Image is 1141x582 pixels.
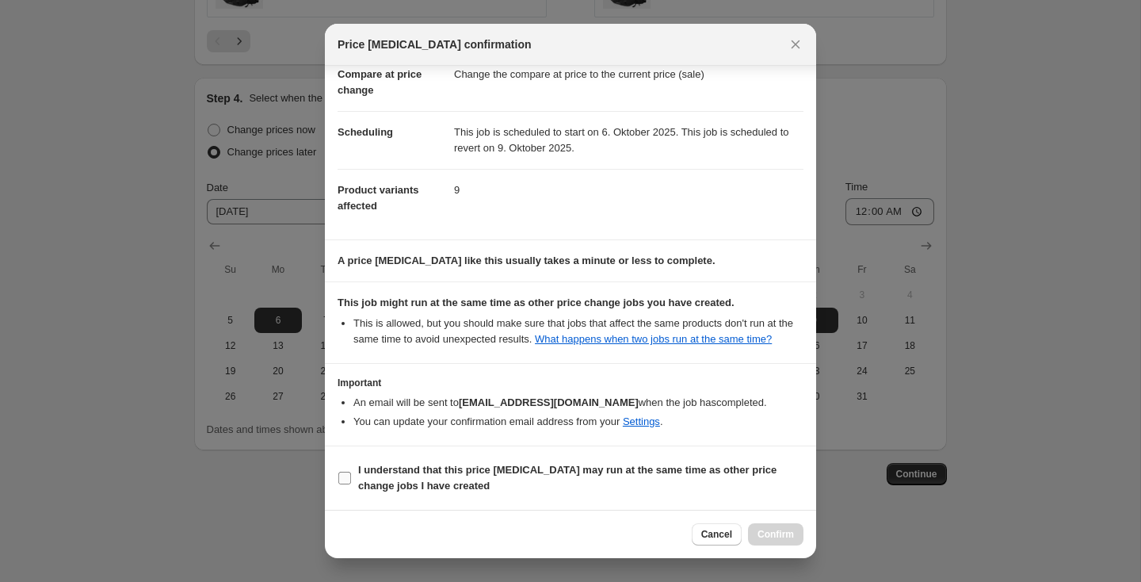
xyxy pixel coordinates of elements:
[353,414,803,430] li: You can update your confirmation email address from your .
[338,297,735,308] b: This job might run at the same time as other price change jobs you have created.
[358,464,777,492] b: I understand that this price [MEDICAL_DATA] may run at the same time as other price change jobs I...
[338,126,393,138] span: Scheduling
[338,377,803,389] h3: Important
[338,184,419,212] span: Product variants affected
[535,333,772,345] a: What happens when two jobs run at the same time?
[701,528,732,541] span: Cancel
[454,111,803,169] dd: This job is scheduled to start on 6. Oktober 2025. This job is scheduled to revert on 9. Oktober ...
[692,523,742,546] button: Cancel
[459,396,639,408] b: [EMAIL_ADDRESS][DOMAIN_NAME]
[454,53,803,95] dd: Change the compare at price to the current price (sale)
[454,169,803,211] dd: 9
[784,33,807,56] button: Close
[338,36,532,52] span: Price [MEDICAL_DATA] confirmation
[338,255,716,266] b: A price [MEDICAL_DATA] like this usually takes a minute or less to complete.
[353,395,803,411] li: An email will be sent to when the job has completed .
[623,415,660,427] a: Settings
[353,316,803,347] li: This is allowed, but you should make sure that jobs that affect the same products don ' t run at ...
[338,68,422,96] span: Compare at price change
